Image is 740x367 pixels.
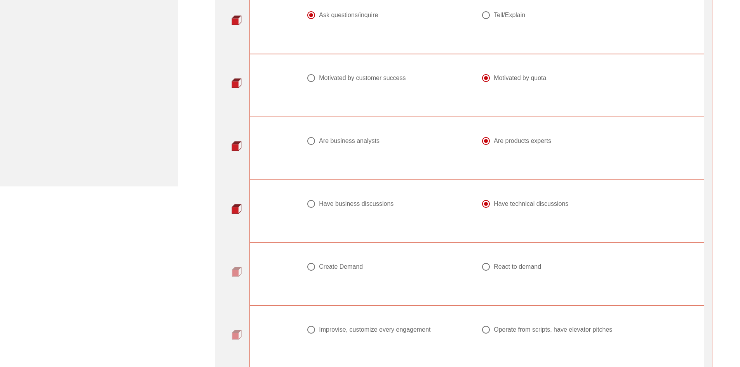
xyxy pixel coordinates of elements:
[494,200,568,208] div: Have technical discussions
[319,11,378,19] div: Ask questions/inquire
[232,141,242,151] img: question-bullet-actve.png
[232,330,242,340] img: question-bullet.png
[494,74,546,82] div: Motivated by quota
[319,263,363,271] div: Create Demand
[232,204,242,214] img: question-bullet-actve.png
[319,200,394,208] div: Have business discussions
[494,11,525,19] div: Tell/Explain
[319,74,406,82] div: Motivated by customer success
[494,137,551,145] div: Are products experts
[494,263,541,271] div: React to demand
[319,137,380,145] div: Are business analysts
[232,267,242,277] img: question-bullet.png
[232,78,242,88] img: question-bullet-actve.png
[319,326,430,334] div: Improvise, customize every engagement
[232,15,242,25] img: question-bullet-actve.png
[494,326,612,334] div: Operate from scripts, have elevator pitches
